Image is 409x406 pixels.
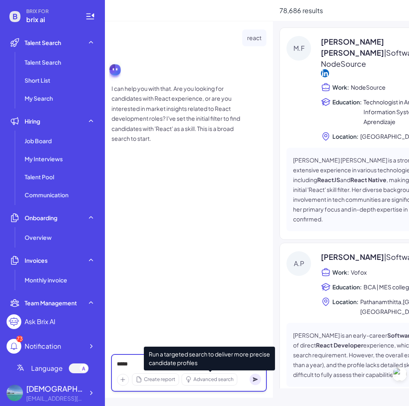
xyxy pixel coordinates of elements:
[193,376,234,383] span: Advanced search
[332,132,359,140] span: Location:
[111,83,251,144] p: I can help you with that. Are you looking for candidates with React experience, or are you intere...
[25,341,61,351] div: Notification
[351,82,386,92] span: NodeSource
[25,155,63,163] span: My Interviews
[25,276,67,284] span: Monthly invoice
[7,385,23,401] img: 603306eb96b24af9be607d0c73ae8e85.jpg
[26,394,84,403] div: 2725121109@qq.com
[332,83,349,91] span: Work:
[25,317,55,327] div: Ask Brix AI
[317,176,340,183] strong: ReactJS
[26,383,84,394] div: laizhineng789 laiz
[25,299,77,307] span: Team Management
[332,283,362,291] span: Education:
[247,33,261,43] p: react
[144,347,275,370] span: Run a targeted search to deliver more precise candidate profiles
[350,176,386,183] strong: React Native
[316,341,363,349] strong: React Developer
[144,376,175,383] span: Create report
[26,8,75,15] span: BRIX FOR
[31,363,63,373] span: Language
[332,268,349,276] span: Work:
[25,117,40,125] span: Hiring
[351,267,368,277] span: Vofox
[25,137,52,145] span: Job Board
[26,15,75,25] span: brix ai
[332,298,359,306] span: Location:
[16,336,23,342] div: 73
[279,6,323,15] span: 78,686 results
[25,173,54,181] span: Talent Pool
[25,76,50,84] span: Short List
[25,233,52,241] span: Overview
[286,251,311,276] div: A.P
[25,191,68,199] span: Communication
[286,36,311,61] div: M.F
[25,94,53,102] span: My Search
[25,38,61,47] span: Talent Search
[332,98,362,106] span: Education:
[25,256,48,264] span: Invoices
[25,214,57,222] span: Onboarding
[25,58,61,66] span: Talent Search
